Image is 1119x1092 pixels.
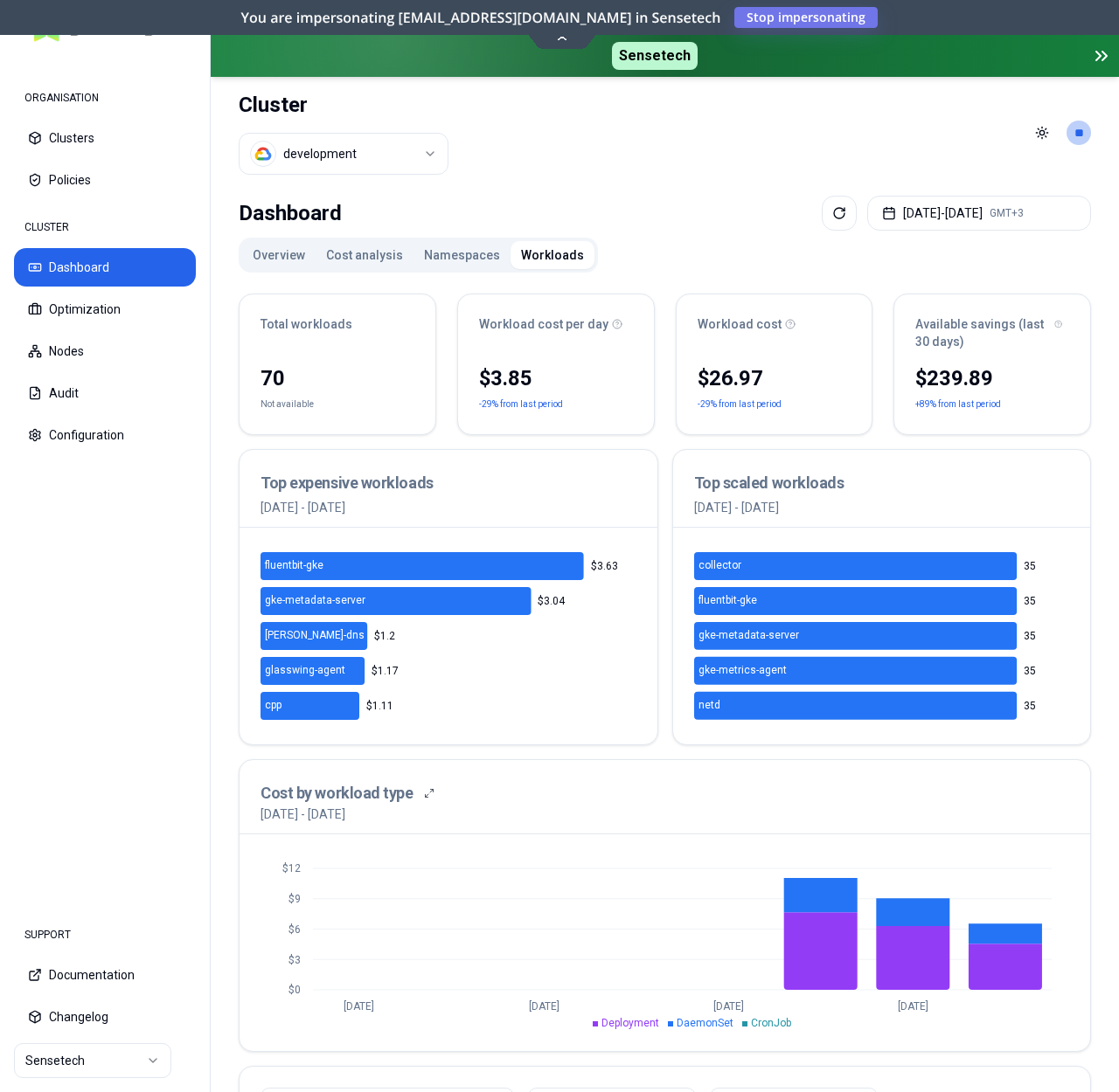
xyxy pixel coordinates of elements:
[288,893,301,905] tspan: $9
[261,364,414,392] div: 70
[713,1000,744,1013] tspan: [DATE]
[479,364,633,392] div: $3.85
[239,133,448,175] button: Select a value
[867,196,1091,231] button: [DATE]-[DATE]GMT+3
[14,917,196,952] div: SUPPORT
[344,1000,374,1013] tspan: [DATE]
[14,119,196,157] button: Clusters
[414,241,511,269] button: Namespaces
[288,954,301,966] tspan: $3
[14,956,196,994] button: Documentation
[14,374,196,412] button: Audit
[698,315,851,333] div: Workload cost
[898,1000,928,1013] tspan: [DATE]
[990,206,1024,220] span: GMT+3
[751,1017,791,1029] span: CronJob
[14,332,196,370] button: Nodes
[479,396,563,413] p: -29% from last period
[14,161,196,199] button: Policies
[698,364,851,392] div: $26.97
[288,923,301,936] tspan: $6
[288,984,301,996] tspan: $0
[915,364,1069,392] div: $239.89
[915,315,1069,350] div: Available savings (last 30 days)
[694,471,1070,495] h3: Top scaled workloads
[601,1017,659,1029] span: Deployment
[529,1000,559,1013] tspan: [DATE]
[694,499,1070,516] p: [DATE] - [DATE]
[14,290,196,328] button: Optimization
[261,315,414,333] div: Total workloads
[14,210,196,245] div: CLUSTER
[14,80,196,115] div: ORGANISATION
[612,42,698,70] span: Sensetech
[261,396,314,413] div: Not available
[261,471,636,495] h3: Top expensive workloads
[14,416,196,454] button: Configuration
[282,862,301,874] tspan: $12
[239,91,448,119] h1: Cluster
[14,998,196,1036] button: Changelog
[261,781,414,805] h3: Cost by workload type
[677,1017,733,1029] span: DaemonSet
[915,396,1001,413] p: +89% from last period
[239,196,342,231] div: Dashboard
[316,241,414,269] button: Cost analysis
[261,805,345,823] p: [DATE] - [DATE]
[283,145,357,162] div: development
[479,315,633,333] div: Workload cost per day
[261,499,636,516] p: [DATE] - [DATE]
[14,248,196,287] button: Dashboard
[242,241,316,269] button: Overview
[698,396,782,413] p: -29% from last period
[511,241,594,269] button: Workloads
[254,145,272,162] img: gcp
